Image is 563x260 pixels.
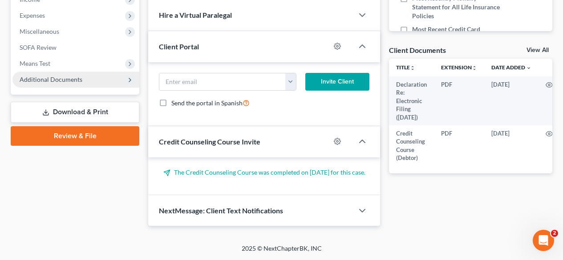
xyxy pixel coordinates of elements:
a: Extensionunfold_more [441,64,477,71]
td: PDF [434,125,484,166]
span: Additional Documents [20,76,82,83]
i: unfold_more [472,65,477,71]
i: unfold_more [410,65,415,71]
span: NextMessage: Client Text Notifications [159,206,283,215]
input: Enter email [159,73,286,90]
a: Date Added expand_more [491,64,531,71]
span: Credit Counseling Course Invite [159,137,260,146]
a: Titleunfold_more [396,64,415,71]
span: Means Test [20,60,50,67]
div: 2025 © NextChapterBK, INC [28,244,535,260]
p: The Credit Counseling Course was completed on [DATE] for this case. [159,168,369,177]
a: Download & Print [11,102,139,123]
a: Review & File [11,126,139,146]
td: PDF [434,76,484,125]
td: [DATE] [484,125,539,166]
span: 2 [551,230,558,237]
a: SOFA Review [12,40,139,56]
span: Miscellaneous [20,28,59,35]
span: Expenses [20,12,45,19]
button: Invite Client [305,73,369,91]
span: SOFA Review [20,44,57,51]
i: expand_more [526,65,531,71]
span: Send the portal in Spanish [171,99,243,107]
span: Client Portal [159,42,199,51]
span: Most Recent Credit Card Statements [412,25,504,43]
span: Hire a Virtual Paralegal [159,11,232,19]
a: View All [527,47,549,53]
div: Client Documents [389,45,446,55]
td: Declaration Re: Electronic Filing ([DATE]) [389,76,434,125]
td: Credit Counseling Course (Debtor) [389,125,434,166]
iframe: Intercom live chat [533,230,554,251]
td: [DATE] [484,76,539,125]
